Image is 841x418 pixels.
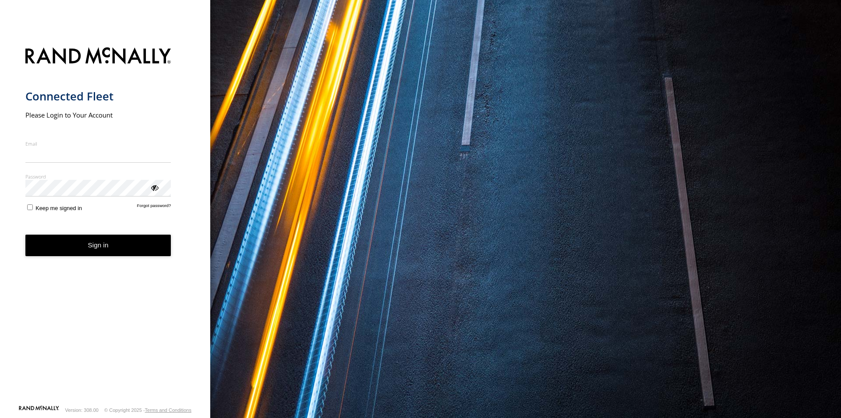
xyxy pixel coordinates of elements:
[137,203,171,211] a: Forgot password?
[150,183,159,192] div: ViewPassword
[65,407,99,413] div: Version: 308.00
[25,42,185,405] form: main
[25,46,171,68] img: Rand McNally
[104,407,191,413] div: © Copyright 2025 -
[25,111,171,119] h2: Please Login to Your Account
[25,173,171,180] label: Password
[25,140,171,147] label: Email
[27,204,33,210] input: Keep me signed in
[145,407,191,413] a: Terms and Conditions
[35,205,82,211] span: Keep me signed in
[25,89,171,104] h1: Connected Fleet
[19,406,59,414] a: Visit our Website
[25,235,171,256] button: Sign in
